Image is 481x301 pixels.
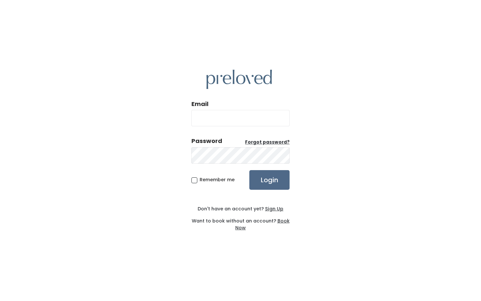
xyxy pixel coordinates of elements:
[191,205,290,212] div: Don't have an account yet?
[206,70,272,89] img: preloved logo
[265,205,283,212] u: Sign Up
[191,137,222,145] div: Password
[235,218,290,231] a: Book Now
[264,205,283,212] a: Sign Up
[245,139,290,146] a: Forgot password?
[200,176,235,183] span: Remember me
[249,170,290,190] input: Login
[191,212,290,231] div: Want to book without an account?
[191,100,208,108] label: Email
